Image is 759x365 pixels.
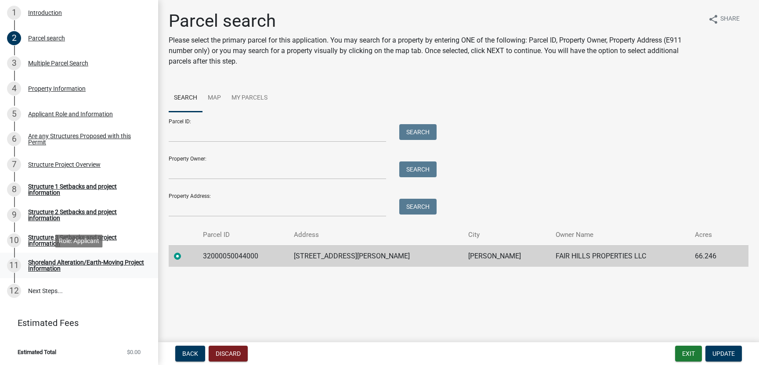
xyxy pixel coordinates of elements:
[169,11,701,32] h1: Parcel search
[28,234,144,247] div: Structure 3 Setbacks and project information
[18,349,56,355] span: Estimated Total
[399,161,437,177] button: Search
[28,161,101,168] div: Structure Project Overview
[7,182,21,197] div: 8
[209,346,248,361] button: Discard
[28,209,144,221] div: Structure 2 Setbacks and project information
[175,346,205,361] button: Back
[28,35,65,41] div: Parcel search
[28,111,113,117] div: Applicant Role and Information
[289,245,463,267] td: [STREET_ADDRESS][PERSON_NAME]
[28,133,144,145] div: Are any Structures Proposed with this Permit
[7,56,21,70] div: 3
[182,350,198,357] span: Back
[169,35,701,67] p: Please select the primary parcel for this application. You may search for a property by entering ...
[7,233,21,247] div: 10
[7,82,21,96] div: 4
[701,11,747,28] button: shareShare
[463,245,550,267] td: [PERSON_NAME]
[7,132,21,146] div: 6
[7,314,144,332] a: Estimated Fees
[55,235,103,247] div: Role: Applicant
[7,284,21,298] div: 12
[198,225,289,245] th: Parcel ID
[7,157,21,172] div: 7
[7,107,21,121] div: 5
[708,14,719,25] i: share
[7,6,21,20] div: 1
[289,225,463,245] th: Address
[550,225,690,245] th: Owner Name
[675,346,702,361] button: Exit
[202,84,226,112] a: Map
[28,60,88,66] div: Multiple Parcel Search
[226,84,273,112] a: My Parcels
[399,124,437,140] button: Search
[690,225,734,245] th: Acres
[28,259,144,272] div: Shoreland Alteration/Earth-Moving Project Information
[28,183,144,196] div: Structure 1 Setbacks and project information
[7,208,21,222] div: 9
[720,14,740,25] span: Share
[550,245,690,267] td: FAIR HILLS PROPERTIES LLC
[7,258,21,272] div: 11
[690,245,734,267] td: 66.246
[705,346,742,361] button: Update
[169,84,202,112] a: Search
[712,350,735,357] span: Update
[463,225,550,245] th: City
[28,10,62,16] div: Introduction
[7,31,21,45] div: 2
[127,349,141,355] span: $0.00
[198,245,289,267] td: 32000050044000
[28,86,86,92] div: Property Information
[399,199,437,215] button: Search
